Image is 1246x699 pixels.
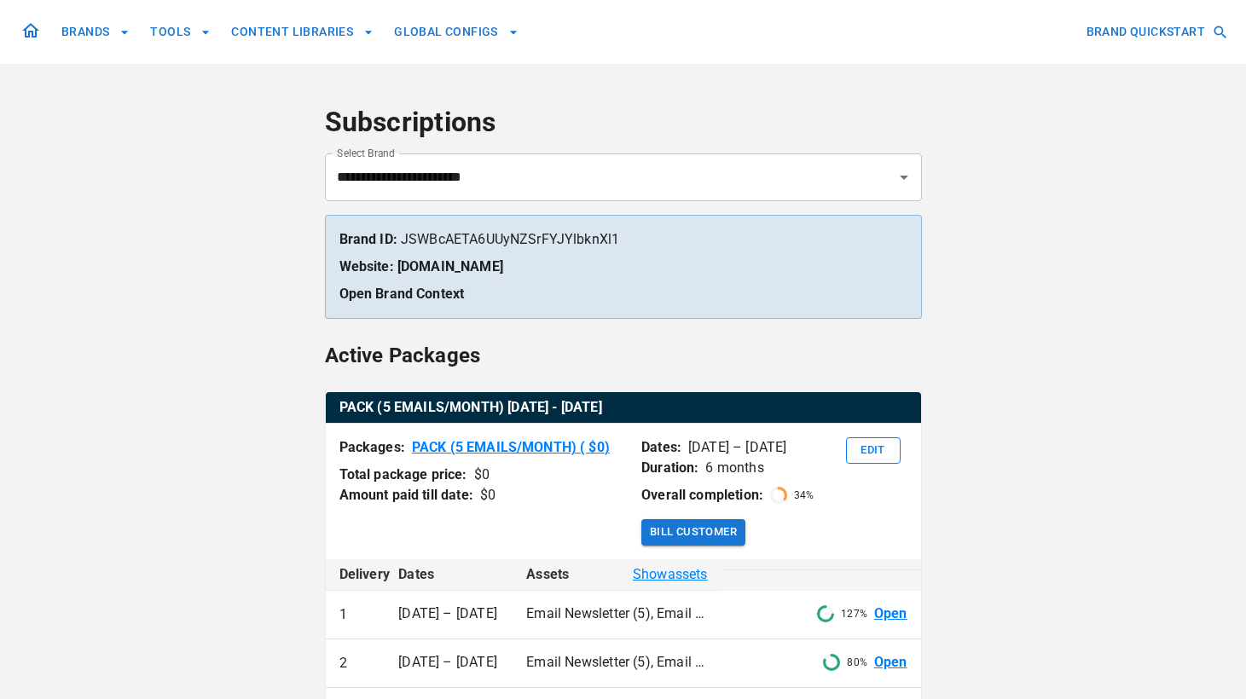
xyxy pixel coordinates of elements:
[688,437,786,458] p: [DATE] – [DATE]
[641,437,681,458] p: Dates:
[641,458,698,478] p: Duration:
[474,465,490,485] div: $ 0
[337,146,395,160] label: Select Brand
[526,604,707,624] p: Email Newsletter (5), Email setup (5)
[143,16,217,48] button: TOOLS
[385,559,513,591] th: Dates
[339,286,465,302] a: Open Brand Context
[385,639,513,688] td: [DATE] – [DATE]
[874,653,907,673] a: Open
[385,591,513,639] td: [DATE] – [DATE]
[480,485,496,505] div: $ 0
[325,106,922,140] h4: Subscriptions
[641,485,763,505] p: Overall completion:
[326,559,385,591] th: Delivery
[874,604,907,624] a: Open
[641,519,745,546] button: Bill Customer
[846,437,901,464] button: Edit
[339,229,907,250] p: JSWBcAETA6UUyNZSrFYJYlbknXl1
[526,653,707,673] p: Email Newsletter (5), Email setup (5)
[339,604,347,625] p: 1
[339,465,467,485] p: Total package price:
[339,653,347,673] p: 2
[412,437,610,458] a: PACK (5 EMAILS/MONTH) ( $0)
[847,655,866,670] p: 80 %
[1080,16,1232,48] button: BRAND QUICKSTART
[325,339,481,372] h6: Active Packages
[892,165,916,189] button: Open
[326,392,921,424] th: PACK (5 EMAILS/MONTH) [DATE] - [DATE]
[387,16,525,48] button: GLOBAL CONFIGS
[526,564,707,585] div: Assets
[339,485,473,505] p: Amount paid till date:
[224,16,380,48] button: CONTENT LIBRARIES
[326,392,921,424] table: active packages table
[794,488,814,503] p: 34 %
[339,437,405,458] p: Packages:
[339,258,394,274] strong: Website:
[841,606,866,621] p: 127 %
[705,458,763,478] p: 6 months
[633,564,708,585] span: Show assets
[397,258,503,274] a: [DOMAIN_NAME]
[55,16,136,48] button: BRANDS
[339,231,397,247] strong: Brand ID:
